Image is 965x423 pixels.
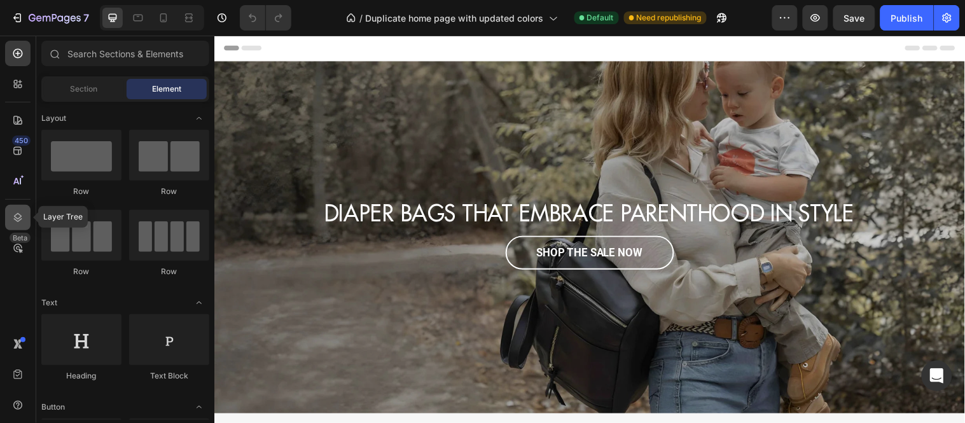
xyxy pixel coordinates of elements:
span: Section [71,83,98,95]
span: Button [41,401,65,413]
div: Beta [10,233,31,243]
button: Save [833,5,875,31]
div: Open Intercom Messenger [922,361,952,391]
div: Row [41,186,121,197]
input: Search Sections & Elements [41,41,209,66]
p: 7 [83,10,89,25]
p: SHOP THE SALE NOW [328,211,436,231]
span: Need republishing [637,12,702,24]
div: Row [129,266,209,277]
a: SHOP THE SALE NOW [296,204,468,239]
button: 7 [5,5,95,31]
div: Undo/Redo [240,5,291,31]
div: Publish [891,11,923,25]
span: Layout [41,113,66,124]
span: Text [41,297,57,309]
span: Default [587,12,614,24]
button: Publish [880,5,934,31]
div: Row [41,266,121,277]
span: Save [844,13,865,24]
div: Text Block [129,370,209,382]
span: Duplicate home page with updated colors [366,11,544,25]
span: Toggle open [189,293,209,313]
div: Heading [41,370,121,382]
span: Toggle open [189,397,209,417]
span: Element [152,83,181,95]
div: Row [129,186,209,197]
div: 450 [12,135,31,146]
span: / [360,11,363,25]
span: Toggle open [189,108,209,128]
